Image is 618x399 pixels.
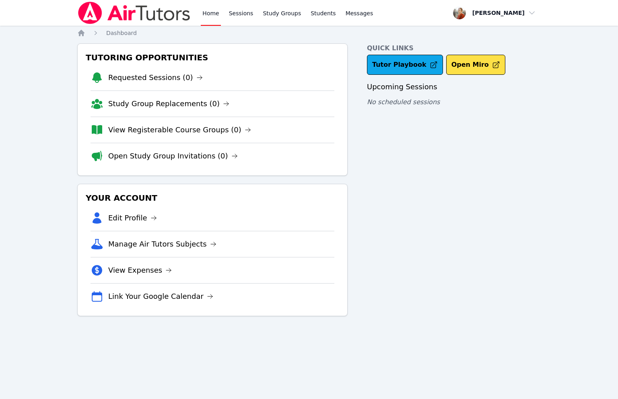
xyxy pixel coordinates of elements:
h3: Your Account [84,191,341,205]
a: Requested Sessions (0) [108,72,203,83]
a: View Registerable Course Groups (0) [108,124,251,136]
span: Messages [346,9,373,17]
nav: Breadcrumb [77,29,541,37]
img: Air Tutors [77,2,191,24]
h4: Quick Links [367,43,541,53]
span: Dashboard [106,30,137,36]
a: Study Group Replacements (0) [108,98,229,109]
a: Edit Profile [108,212,157,224]
button: Open Miro [446,55,505,75]
span: No scheduled sessions [367,98,440,106]
a: Tutor Playbook [367,55,443,75]
a: Open Study Group Invitations (0) [108,150,238,162]
a: Dashboard [106,29,137,37]
h3: Upcoming Sessions [367,81,541,93]
a: View Expenses [108,265,172,276]
a: Link Your Google Calendar [108,291,213,302]
a: Manage Air Tutors Subjects [108,239,216,250]
h3: Tutoring Opportunities [84,50,341,65]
